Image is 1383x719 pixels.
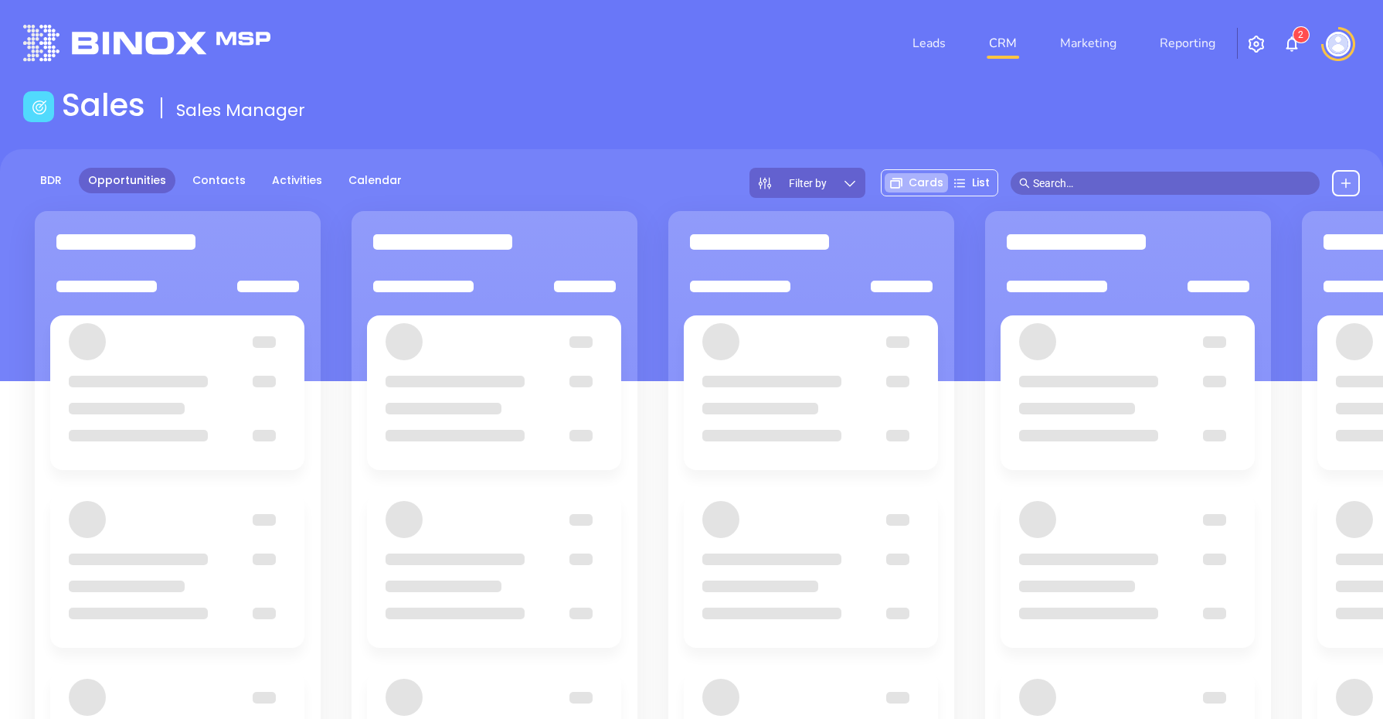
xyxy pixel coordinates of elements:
a: Contacts [183,168,255,193]
a: BDR [31,168,71,193]
div: Cards [885,173,948,193]
a: Activities [263,168,331,193]
a: CRM [983,28,1023,59]
input: Search… [1033,175,1311,192]
img: iconNotification [1283,35,1301,53]
span: Filter by [789,178,827,189]
a: Calendar [339,168,411,193]
a: Leads [906,28,952,59]
span: Sales Manager [176,98,305,122]
div: List [948,173,994,193]
a: Opportunities [79,168,175,193]
span: search [1019,178,1030,189]
span: 2 [1298,29,1303,40]
h1: Sales [62,87,145,124]
a: Marketing [1054,28,1123,59]
a: Reporting [1154,28,1222,59]
sup: 2 [1293,27,1309,43]
img: user [1326,32,1351,56]
img: logo [23,25,270,61]
img: iconSetting [1247,35,1266,53]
